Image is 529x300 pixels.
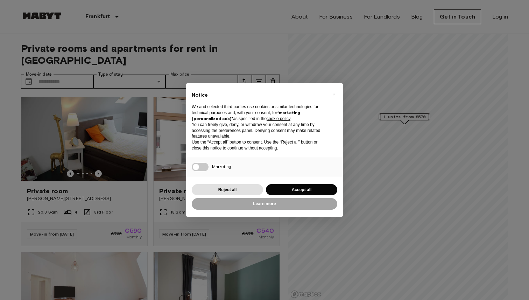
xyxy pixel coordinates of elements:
[192,122,326,139] p: You can freely give, deny, or withdraw your consent at any time by accessing the preferences pane...
[267,116,290,121] a: cookie policy
[192,198,337,210] button: Learn more
[192,104,326,121] p: We and selected third parties use cookies or similar technologies for technical purposes and, wit...
[328,89,339,100] button: Close this notice
[192,184,263,196] button: Reject all
[192,110,300,121] strong: “marketing (personalized ads)”
[192,139,326,151] p: Use the “Accept all” button to consent. Use the “Reject all” button or close this notice to conti...
[333,90,335,99] span: ×
[266,184,337,196] button: Accept all
[192,92,326,99] h2: Notice
[212,164,231,169] span: Marketing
